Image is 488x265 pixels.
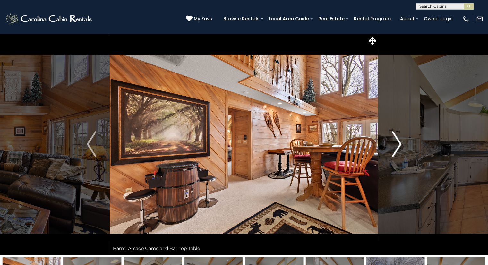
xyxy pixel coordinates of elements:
a: My Favs [186,15,214,22]
img: White-1-2.png [5,13,94,25]
button: Next [378,33,415,255]
img: phone-regular-white.png [462,15,469,22]
a: Browse Rentals [220,14,263,24]
img: mail-regular-white.png [476,15,483,22]
img: arrow [87,131,96,157]
a: Local Area Guide [266,14,312,24]
a: Rental Program [351,14,394,24]
a: Owner Login [421,14,456,24]
a: Real Estate [315,14,348,24]
a: About [397,14,418,24]
button: Previous [73,33,110,255]
span: My Favs [194,15,212,22]
div: Barrel Arcade Game and Bar Top Table [110,242,378,255]
img: arrow [392,131,401,157]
